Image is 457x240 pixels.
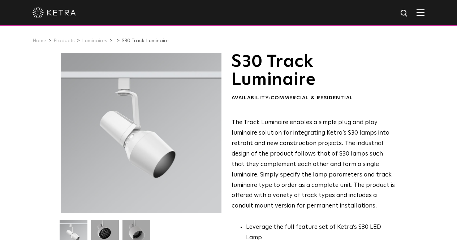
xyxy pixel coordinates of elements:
[232,95,396,102] div: Availability:
[33,38,46,43] a: Home
[400,9,409,18] img: search icon
[33,7,76,18] img: ketra-logo-2019-white
[122,38,169,43] a: S30 Track Luminaire
[271,95,353,100] span: Commercial & Residential
[232,119,395,209] span: The Track Luminaire enables a simple plug and play luminaire solution for integrating Ketra’s S30...
[232,53,396,89] h1: S30 Track Luminaire
[82,38,107,43] a: Luminaires
[53,38,75,43] a: Products
[417,9,424,16] img: Hamburger%20Nav.svg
